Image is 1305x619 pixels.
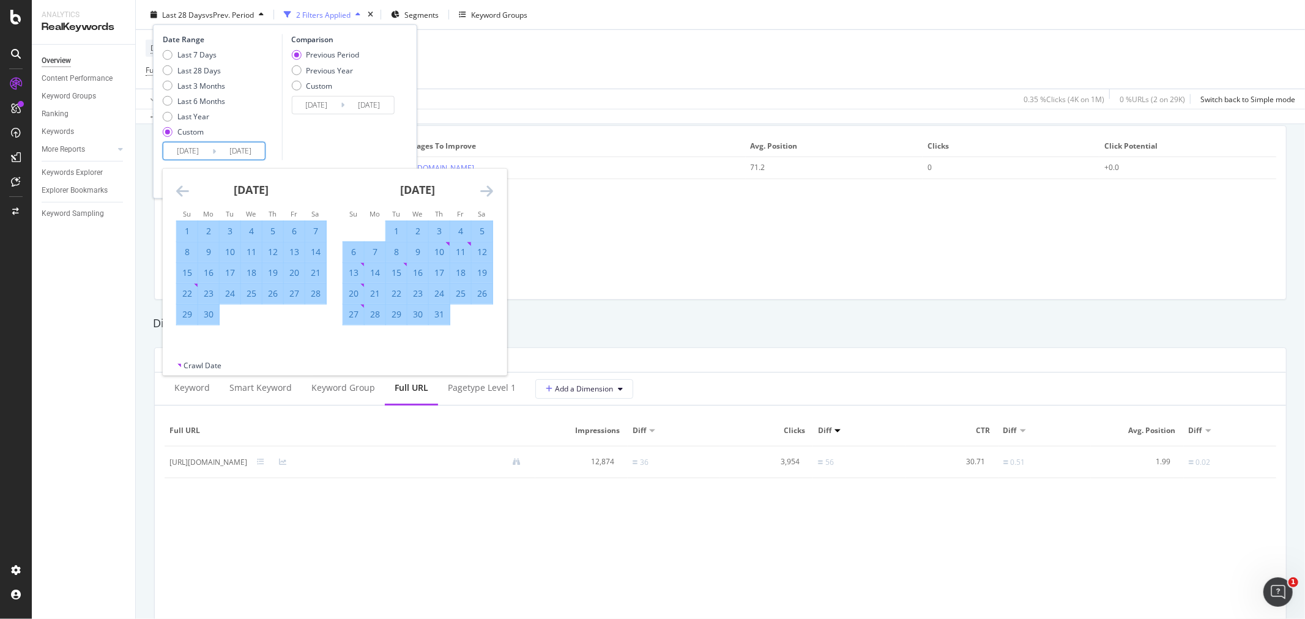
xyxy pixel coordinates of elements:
[42,143,85,156] div: More Reports
[385,283,407,304] td: Selected. Tuesday, July 22, 2025
[176,304,198,325] td: Selected. Sunday, June 29, 2025
[163,127,225,137] div: Custom
[198,304,219,325] td: Selected. Monday, June 30, 2025
[395,382,428,394] div: Full URL
[174,382,210,394] div: Keyword
[471,9,527,20] div: Keyword Groups
[392,209,400,218] small: Tu
[220,246,240,258] div: 10
[385,242,407,262] td: Selected. Tuesday, July 8, 2025
[349,209,357,218] small: Su
[450,262,471,283] td: Selected. Friday, July 18, 2025
[169,425,527,436] span: Full URL
[176,183,189,199] div: Move backward to switch to the previous month.
[407,225,428,237] div: 2
[751,162,901,173] div: 71.2
[42,72,113,85] div: Content Performance
[385,304,407,325] td: Selected. Tuesday, July 29, 2025
[262,287,283,300] div: 26
[385,262,407,283] td: Selected. Tuesday, July 15, 2025
[216,143,265,160] input: End Date
[291,65,359,75] div: Previous Year
[407,246,428,258] div: 9
[540,425,620,436] span: Impressions
[176,283,198,304] td: Selected. Sunday, June 22, 2025
[450,225,471,237] div: 4
[305,283,326,304] td: Selected. Saturday, June 28, 2025
[365,308,385,321] div: 28
[177,65,221,75] div: Last 28 Days
[291,80,359,91] div: Custom
[344,97,393,114] input: End Date
[284,225,305,237] div: 6
[928,141,1091,152] span: Clicks
[471,242,493,262] td: Selected. Saturday, July 12, 2025
[42,108,69,120] div: Ranking
[428,304,450,325] td: Selected. Thursday, July 31, 2025
[42,108,127,120] a: Ranking
[42,125,127,138] a: Keywords
[198,308,219,321] div: 30
[306,50,359,60] div: Previous Period
[283,242,305,262] td: Selected. Friday, June 13, 2025
[364,262,385,283] td: Selected. Monday, July 14, 2025
[407,267,428,279] div: 16
[471,262,493,283] td: Selected. Saturday, July 19, 2025
[163,80,225,91] div: Last 3 Months
[471,283,493,304] td: Selected. Saturday, July 26, 2025
[407,242,428,262] td: Selected. Wednesday, July 9, 2025
[365,9,376,21] div: times
[407,283,428,304] td: Selected. Wednesday, July 23, 2025
[825,457,834,468] div: 56
[386,225,407,237] div: 1
[435,209,443,218] small: Th
[450,242,471,262] td: Selected. Friday, July 11, 2025
[283,221,305,242] td: Selected. Friday, June 6, 2025
[818,461,823,464] img: Equal
[478,209,485,218] small: Sa
[428,242,450,262] td: Selected. Thursday, July 10, 2025
[291,50,359,60] div: Previous Period
[177,267,198,279] div: 15
[42,207,104,220] div: Keyword Sampling
[226,209,234,218] small: Tu
[1104,141,1268,152] span: Click Potential
[546,384,613,394] span: Add a Dimension
[305,225,326,237] div: 7
[262,283,283,304] td: Selected. Thursday, June 26, 2025
[364,304,385,325] td: Selected. Monday, July 28, 2025
[42,90,96,103] div: Keyword Groups
[42,20,125,34] div: RealKeywords
[429,267,450,279] div: 17
[241,267,262,279] div: 18
[448,382,516,394] div: Pagetype Level 1
[472,225,493,237] div: 5
[163,65,225,75] div: Last 28 Days
[928,162,1078,173] div: 0
[241,225,262,237] div: 4
[1003,461,1008,464] img: Equal
[198,267,219,279] div: 16
[198,242,219,262] td: Selected. Monday, June 9, 2025
[385,221,407,242] td: Selected. Tuesday, July 1, 2025
[262,225,283,237] div: 5
[177,308,198,321] div: 29
[1288,577,1298,587] span: 1
[386,267,407,279] div: 15
[343,242,364,262] td: Selected. Sunday, July 6, 2025
[343,246,364,258] div: 6
[146,89,181,109] button: Apply
[1024,94,1104,104] div: 0.35 % Clicks ( 4K on 1M )
[262,262,283,283] td: Selected. Thursday, June 19, 2025
[241,287,262,300] div: 25
[311,209,319,218] small: Sa
[386,246,407,258] div: 8
[343,308,364,321] div: 27
[163,111,225,122] div: Last Year
[429,225,450,237] div: 3
[1195,89,1295,109] button: Switch back to Simple mode
[219,242,240,262] td: Selected. Tuesday, June 10, 2025
[153,316,1288,332] div: Discover possible new opportunities
[407,304,428,325] td: Selected. Wednesday, July 30, 2025
[206,9,254,20] span: vs Prev. Period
